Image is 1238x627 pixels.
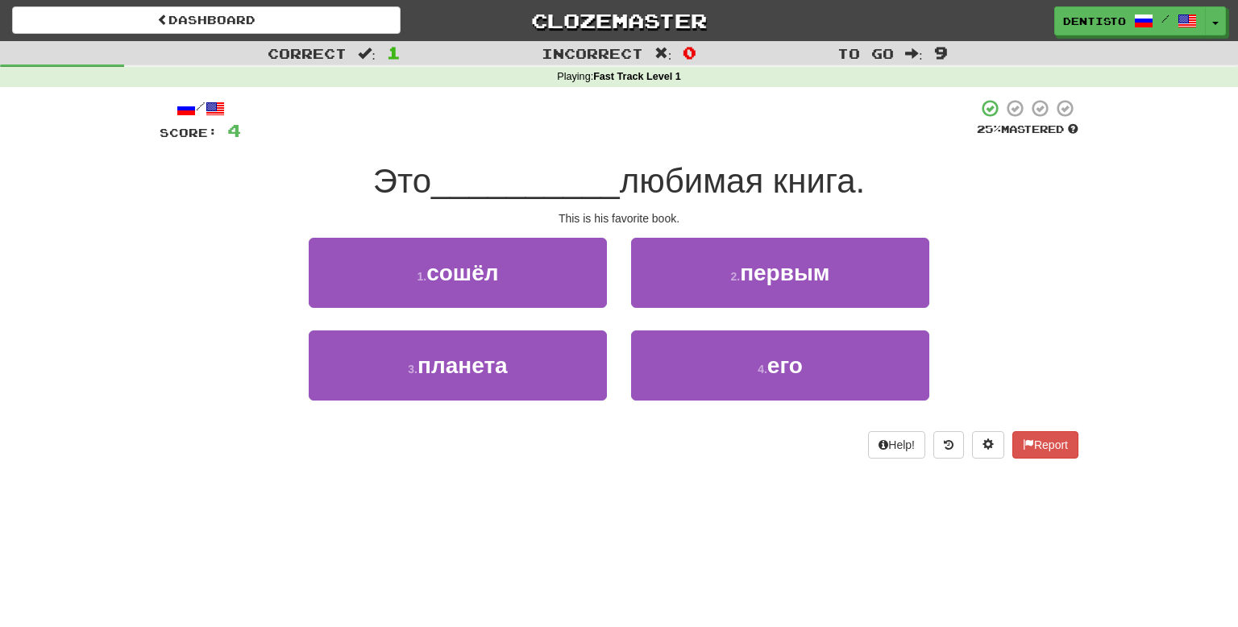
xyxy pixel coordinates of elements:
span: Incorrect [542,45,643,61]
small: 4 . [758,363,767,376]
strong: Fast Track Level 1 [593,71,681,82]
button: Help! [868,431,925,459]
span: 4 [227,120,241,140]
span: 25 % [977,122,1001,135]
span: / [1161,13,1169,24]
span: Correct [268,45,347,61]
small: 2 . [730,270,740,283]
button: 3.планета [309,330,607,401]
a: Dashboard [12,6,401,34]
span: 9 [934,43,948,62]
span: 1 [387,43,401,62]
span: Score: [160,126,218,139]
span: : [905,47,923,60]
button: 1.сошёл [309,238,607,308]
button: Round history (alt+y) [933,431,964,459]
span: его [767,353,803,378]
small: 1 . [417,270,426,283]
span: : [358,47,376,60]
div: This is his favorite book. [160,210,1078,226]
span: Это [373,162,431,200]
a: Clozemaster [425,6,813,35]
span: To go [837,45,894,61]
button: Report [1012,431,1078,459]
span: Dentisto [1063,14,1126,28]
button: 2.первым [631,238,929,308]
div: Mastered [977,122,1078,137]
span: сошёл [426,260,498,285]
span: __________ [431,162,620,200]
span: 0 [683,43,696,62]
a: Dentisto / [1054,6,1206,35]
span: любимая книга. [620,162,866,200]
small: 3 . [408,363,418,376]
span: : [654,47,672,60]
span: первым [740,260,829,285]
button: 4.его [631,330,929,401]
span: планета [418,353,508,378]
div: / [160,98,241,118]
